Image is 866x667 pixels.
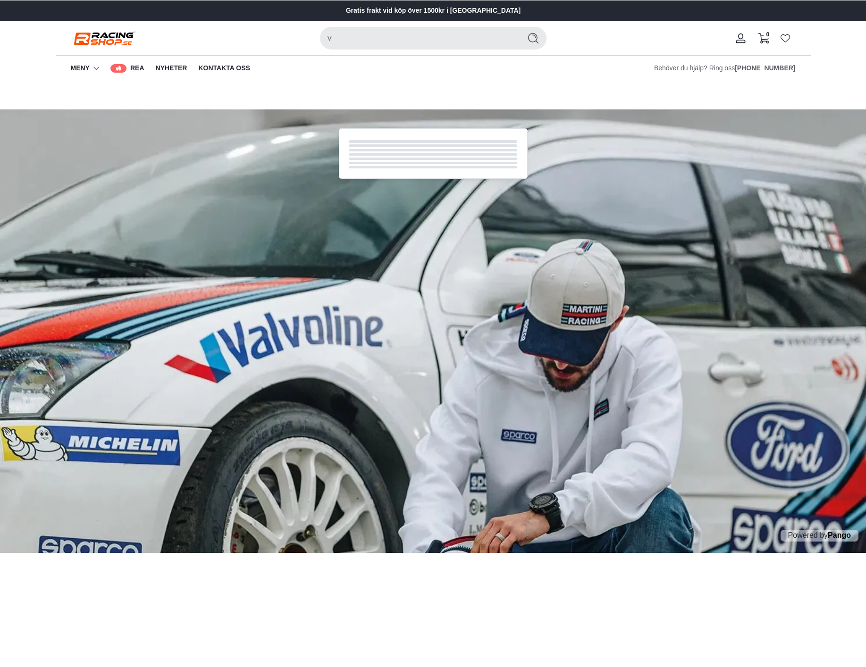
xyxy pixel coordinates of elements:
[654,63,796,74] div: Behöver du hjälp? Ring oss
[301,2,565,19] slider-component: Bildspel
[781,33,790,43] a: Wishlist page link
[198,63,250,74] span: Kontakta oss
[345,6,521,16] a: Gratis frakt vid köp över 1500kr i [GEOGRAPHIC_DATA]
[781,530,858,542] p: Powered by
[71,56,99,81] summary: Meny
[156,63,187,74] span: Nyheter
[71,63,90,74] a: Meny
[828,531,851,539] a: Pango
[752,23,775,53] a: Varukorg
[71,30,137,47] img: Racing shop
[320,27,516,50] input: Sök på webbplatsen
[71,30,137,47] a: Racing shop Racing shop
[110,56,144,81] a: REA
[156,56,187,81] a: Nyheter
[198,56,250,81] a: Kontakta oss
[752,23,775,53] modal-opener: Varukorgsfack
[130,63,144,74] span: REA
[735,63,795,74] a: Ring oss på +46303-40 49 05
